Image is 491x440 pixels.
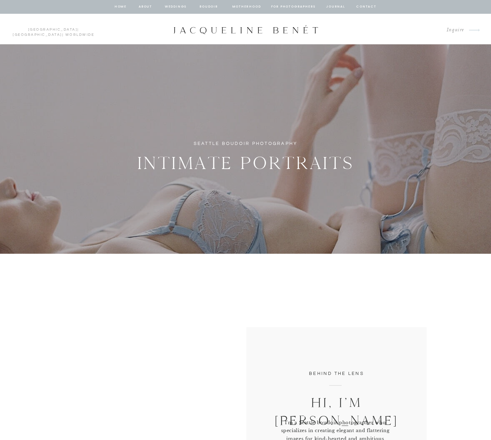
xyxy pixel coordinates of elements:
[232,4,261,10] a: Motherhood
[303,370,371,377] h3: behind the lens
[274,394,399,409] p: Hi, I’m [PERSON_NAME]
[13,33,62,36] a: [GEOGRAPHIC_DATA]
[271,4,316,10] a: for photographers
[325,4,346,10] a: journal
[138,4,153,10] a: about
[136,149,356,173] h2: Intimate Portraits
[114,4,127,10] a: home
[190,140,302,148] h1: Seattle Boudoir Photography
[199,4,219,10] a: BOUDOIR
[28,28,78,31] a: [GEOGRAPHIC_DATA]
[355,4,377,10] a: contact
[164,4,188,10] a: Weddings
[441,25,464,35] a: Inquire
[10,27,97,31] p: | | Worldwide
